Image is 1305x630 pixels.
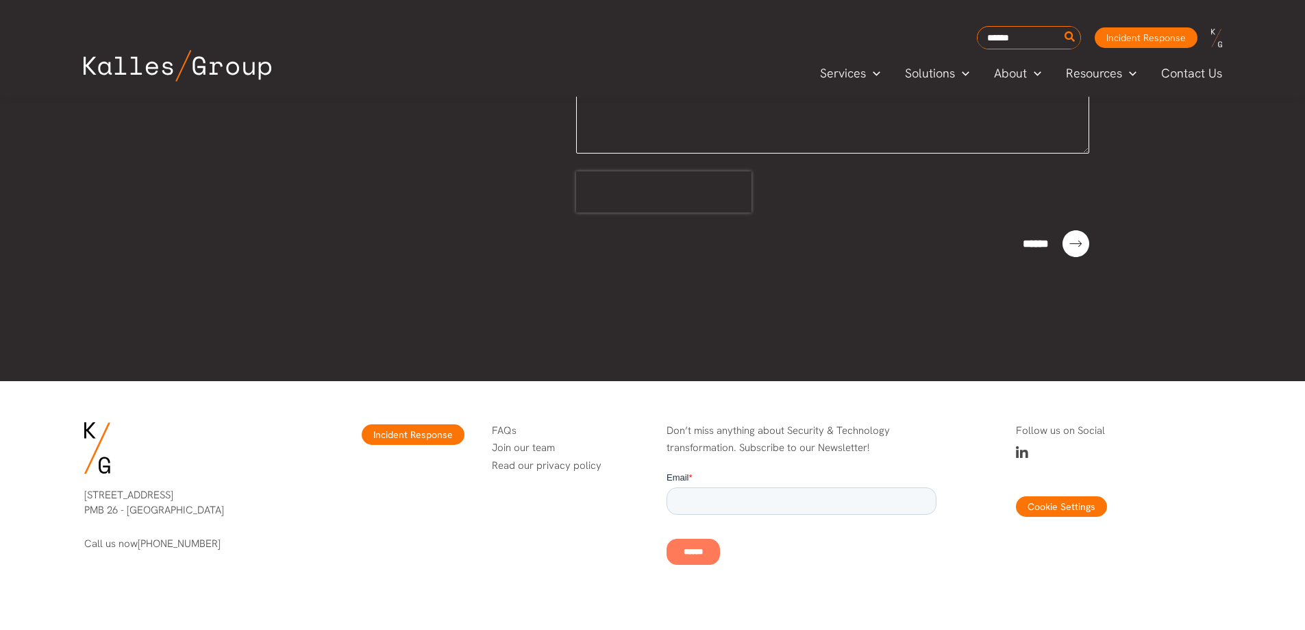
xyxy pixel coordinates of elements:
[1149,63,1236,84] a: Contact Us
[492,441,555,455] a: Join our team
[808,63,893,84] a: ServicesMenu Toggle
[893,63,982,84] a: SolutionsMenu Toggle
[1016,422,1221,440] p: Follow us on Social
[1062,27,1079,49] button: Search
[667,422,936,457] p: Don’t miss anything about Security & Technology transformation. Subscribe to our Newsletter!
[820,63,866,84] span: Services
[1122,63,1136,84] span: Menu Toggle
[982,63,1054,84] a: AboutMenu Toggle
[1066,63,1122,84] span: Resources
[84,50,271,82] img: Kalles Group
[84,422,110,474] img: KG-Logo-Signature
[138,537,221,550] a: [PHONE_NUMBER]
[808,62,1235,84] nav: Primary Site Navigation
[492,424,517,437] a: FAQs
[905,63,955,84] span: Solutions
[362,424,464,445] a: Incident Response
[1161,63,1222,84] span: Contact Us
[84,536,290,552] p: Call us now
[866,63,880,84] span: Menu Toggle
[84,487,290,518] p: [STREET_ADDRESS] PMB 26 - [GEOGRAPHIC_DATA]
[955,63,969,84] span: Menu Toggle
[1027,63,1041,84] span: Menu Toggle
[994,63,1027,84] span: About
[1016,496,1107,517] button: Cookie Settings
[576,171,751,213] iframe: reCAPTCHA
[1095,27,1197,48] a: Incident Response
[667,471,936,589] iframe: Form 0
[1054,63,1149,84] a: ResourcesMenu Toggle
[492,459,601,472] a: Read our privacy policy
